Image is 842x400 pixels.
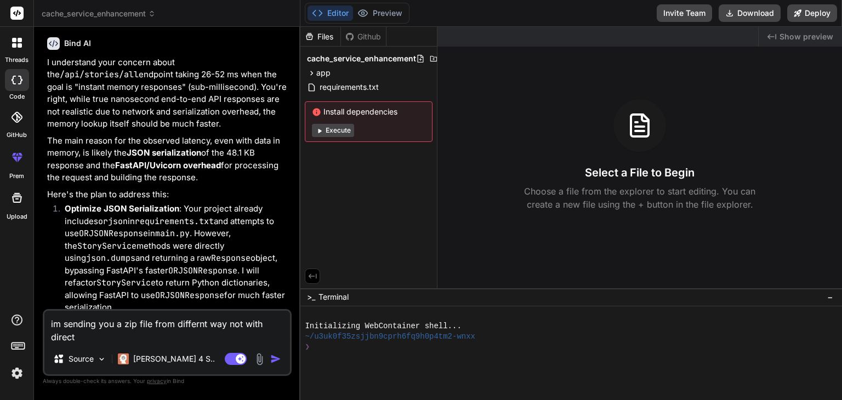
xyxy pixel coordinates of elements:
[98,216,128,227] code: orjson
[211,253,251,264] code: Response
[318,292,349,302] span: Terminal
[155,290,224,301] code: ORJSONResponse
[825,288,835,306] button: −
[47,135,289,184] p: The main reason for the observed latency, even with data in memory, is likely the of the 48.1 KB ...
[47,188,289,201] p: Here's the plan to address this:
[353,5,407,21] button: Preview
[787,4,837,22] button: Deploy
[316,67,331,78] span: app
[147,378,167,384] span: privacy
[312,106,425,117] span: Install dependencies
[97,355,106,364] img: Pick Models
[135,216,214,227] code: requirements.txt
[64,38,91,49] h6: Bind AI
[56,203,289,314] li: : Your project already includes in and attempts to use in . However, the methods were directly us...
[780,31,833,42] span: Show preview
[305,332,475,342] span: ~/u3uk0f35zsjjbn9cprh6fq9h0p4tm2-wnxx
[719,4,781,22] button: Download
[115,160,221,170] strong: FastAPI/Uvicorn overhead
[585,165,695,180] h3: Select a File to Begin
[305,321,461,332] span: Initializing WebContainer shell...
[7,212,27,221] label: Upload
[827,292,833,302] span: −
[305,342,310,352] span: ❯
[8,364,26,382] img: settings
[168,265,237,276] code: ORJSONResponse
[133,353,215,364] p: [PERSON_NAME] 4 S..
[47,56,289,130] p: I understand your concern about the endpoint taking 26-52 ms when the goal is "instant memory res...
[657,4,712,22] button: Invite Team
[60,69,139,80] code: /api/stories/all
[86,253,135,264] code: json.dumps
[318,81,380,94] span: requirements.txt
[69,353,94,364] p: Source
[43,376,292,386] p: Always double-check its answers. Your in Bind
[307,53,416,64] span: cache_service_enhancement
[253,353,266,365] img: attachment
[9,92,25,101] label: code
[341,31,386,42] div: Github
[308,5,353,21] button: Editor
[307,292,315,302] span: >_
[79,228,148,239] code: ORJSONResponse
[42,8,156,19] span: cache_service_enhancement
[300,31,340,42] div: Files
[155,228,190,239] code: main.py
[77,241,136,252] code: StoryService
[5,55,29,65] label: threads
[96,277,156,288] code: StoryService
[7,130,27,140] label: GitHub
[65,203,179,214] strong: Optimize JSON Serialization
[312,124,354,137] button: Execute
[517,185,763,211] p: Choose a file from the explorer to start editing. You can create a new file using the + button in...
[118,353,129,364] img: Claude 4 Sonnet
[9,172,24,181] label: prem
[270,353,281,364] img: icon
[127,147,201,158] strong: JSON serialization
[44,311,290,344] textarea: im sending you a zip file from differnt way not with direct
